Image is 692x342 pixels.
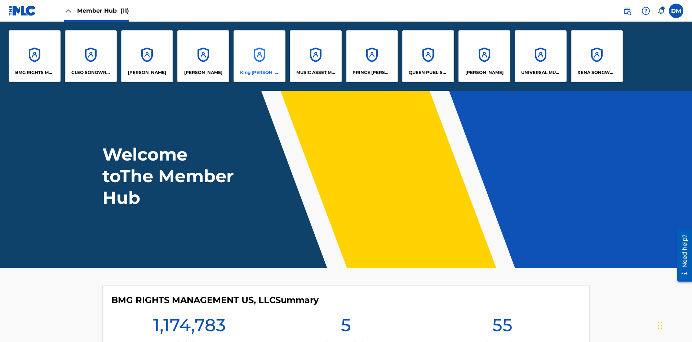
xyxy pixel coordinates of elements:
h1: Welcome to The Member Hub [102,144,237,209]
p: BMG RIGHTS MANAGEMENT US, LLC [15,69,54,76]
p: CLEO SONGWRITER [71,69,111,76]
h1: 5 [341,314,351,340]
div: Help [639,4,653,18]
p: QUEEN PUBLISHA [409,69,448,76]
a: Public Search [620,4,634,18]
p: MUSIC ASSET MANAGEMENT (MAM) [296,69,336,76]
a: Accounts[PERSON_NAME] [177,30,229,82]
span: (11) [120,7,129,14]
p: RONALD MCTESTERSON [465,69,504,76]
img: MLC Logo [9,5,36,16]
p: EYAMA MCSINGER [184,69,222,76]
a: Accounts[PERSON_NAME] [121,30,173,82]
div: User Menu [669,4,683,18]
a: AccountsCLEO SONGWRITER [65,30,117,82]
h4: BMG RIGHTS MANAGEMENT US, LLC [111,295,319,306]
img: Close [64,6,73,15]
a: AccountsXENA SONGWRITER [571,30,623,82]
a: AccountsPRINCE [PERSON_NAME] [346,30,398,82]
a: Accounts[PERSON_NAME] [458,30,510,82]
p: PRINCE MCTESTERSON [352,69,392,76]
a: AccountsKing [PERSON_NAME] [234,30,285,82]
h1: 55 [492,314,513,340]
div: Drag [658,315,662,336]
a: AccountsBMG RIGHTS MANAGEMENT US, LLC [9,30,61,82]
img: help [642,6,650,15]
a: AccountsMUSIC ASSET MANAGEMENT (MAM) [290,30,342,82]
iframe: Resource Center [672,226,692,285]
iframe: Chat Widget [656,307,692,342]
p: XENA SONGWRITER [577,69,617,76]
h1: 1,174,783 [153,314,226,340]
div: Notifications [657,7,665,14]
img: search [623,6,631,15]
p: ELVIS COSTELLO [128,69,166,76]
a: AccountsQUEEN PUBLISHA [402,30,454,82]
span: Member Hub [77,6,129,15]
p: UNIVERSAL MUSIC PUB GROUP [521,69,560,76]
p: King McTesterson [240,69,279,76]
a: AccountsUNIVERSAL MUSIC PUB GROUP [515,30,567,82]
